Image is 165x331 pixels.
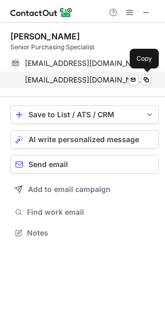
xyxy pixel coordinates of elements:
[10,155,159,174] button: Send email
[29,135,139,144] span: AI write personalized message
[29,111,141,119] div: Save to List / ATS / CRM
[25,59,144,68] span: [EMAIL_ADDRESS][DOMAIN_NAME]
[28,185,111,194] span: Add to email campaign
[10,205,159,219] button: Find work email
[25,75,144,85] span: [EMAIL_ADDRESS][DOMAIN_NAME]
[10,43,159,52] div: Senior Purchasing Specialist
[10,6,73,19] img: ContactOut v5.3.10
[10,31,80,42] div: [PERSON_NAME]
[10,130,159,149] button: AI write personalized message
[10,105,159,124] button: save-profile-one-click
[10,180,159,199] button: Add to email campaign
[10,226,159,240] button: Notes
[29,160,68,169] span: Send email
[27,208,155,217] span: Find work email
[27,228,155,238] span: Notes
